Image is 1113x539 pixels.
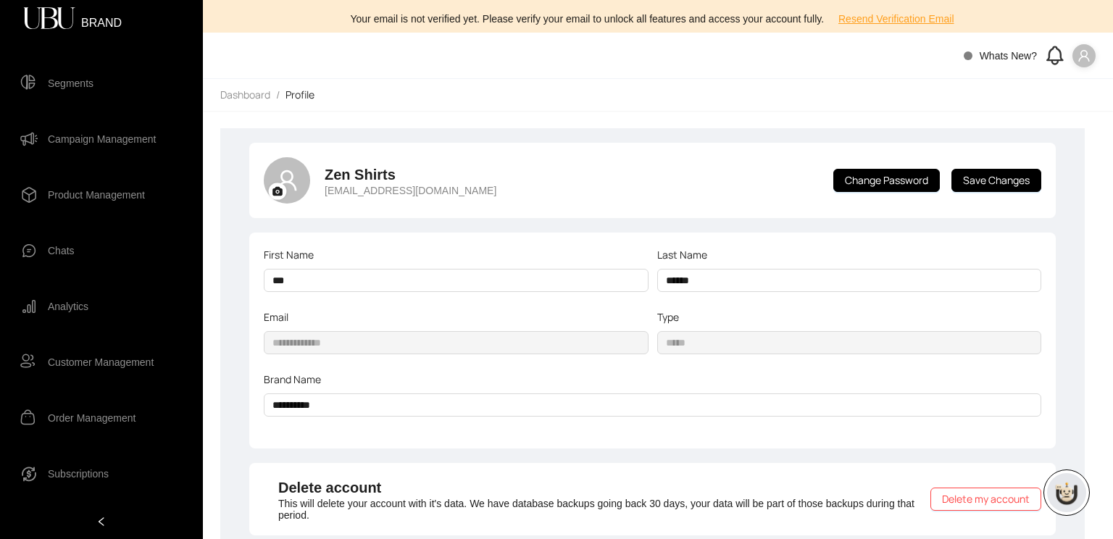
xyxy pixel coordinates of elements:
li: / [276,88,280,102]
span: Order Management [48,404,136,433]
span: user [1077,49,1091,62]
label: Type [657,309,689,325]
label: First Name [264,247,324,263]
span: Segments [48,69,93,98]
div: This will delete your account with it's data. We have database backups going back 30 days, your d... [278,477,919,521]
span: Change Password [845,172,928,188]
span: Profile [285,88,314,101]
label: Email [264,309,299,325]
span: Delete my account [942,491,1030,507]
button: Save Changes [951,169,1041,192]
span: Whats New? [980,50,1037,62]
span: Product Management [48,180,145,209]
p: [EMAIL_ADDRESS][DOMAIN_NAME] [325,185,496,196]
span: Save Changes [963,172,1030,188]
span: Customer Management [48,348,154,377]
h4: Zen Shirts [325,164,496,185]
span: Resend Verification Email [838,11,954,27]
span: Analytics [48,292,88,321]
div: Your email is not verified yet. Please verify your email to unlock all features and access your a... [212,7,1104,30]
span: left [96,517,107,527]
span: user [275,169,299,192]
button: Delete my account [930,488,1041,511]
span: Chats [48,236,75,265]
img: chatboticon-C4A3G2IU.png [1052,478,1081,507]
span: Campaign Management [48,125,156,154]
span: Subscriptions [48,459,109,488]
label: Brand Name [264,372,331,388]
span: BRAND [81,17,122,20]
button: Resend Verification Email [827,7,966,30]
h4: Delete account [278,477,919,498]
label: Last Name [657,247,717,263]
span: Dashboard [220,88,270,101]
button: Change Password [833,169,940,192]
